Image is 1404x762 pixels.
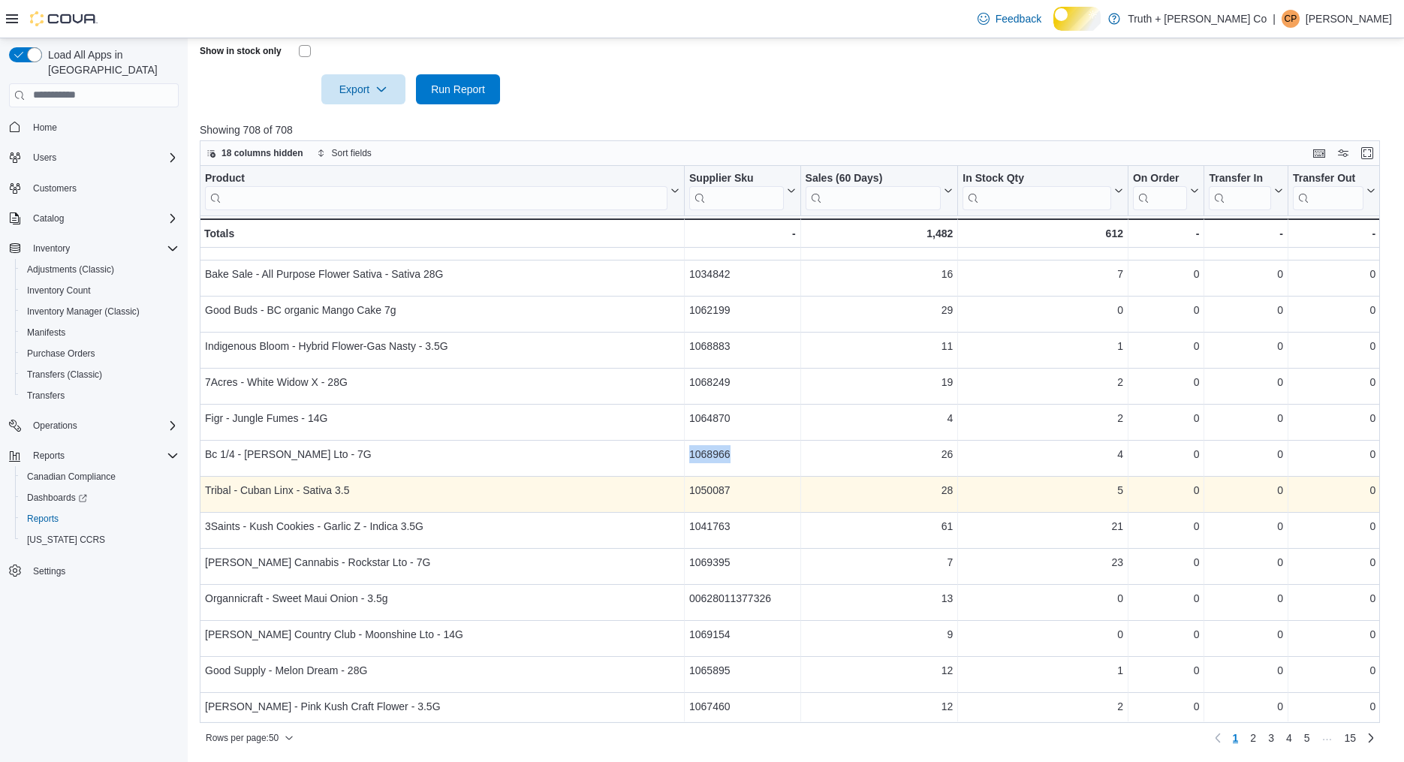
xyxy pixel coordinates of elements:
a: Home [27,119,63,137]
span: Inventory Count [21,282,179,300]
div: 0 [1293,265,1375,283]
div: 0 [1293,589,1375,607]
div: 1 [963,337,1123,355]
span: Users [27,149,179,167]
div: Sales (60 Days) [806,171,942,185]
div: 23 [963,553,1123,571]
div: 13 [806,589,954,607]
a: Transfers [21,387,71,405]
span: Canadian Compliance [21,468,179,486]
a: Page 2 of 15 [1244,726,1262,750]
label: Show in stock only [200,45,282,57]
div: - [1209,224,1283,242]
button: Reports [15,508,185,529]
span: Settings [27,561,179,580]
span: Operations [27,417,179,435]
button: Reports [27,447,71,465]
button: Export [321,74,405,104]
a: Page 3 of 15 [1262,726,1280,750]
button: Display options [1334,144,1352,162]
div: 7 [806,553,954,571]
span: Dark Mode [1053,31,1054,32]
div: Product [205,171,667,209]
span: Catalog [33,212,64,224]
a: Adjustments (Classic) [21,261,120,279]
div: 0 [1293,625,1375,643]
span: Users [33,152,56,164]
span: Reports [21,510,179,528]
div: 7 [963,265,1123,283]
button: Sort fields [311,144,378,162]
div: Good Supply - Melon Dream - 28G [205,661,679,679]
button: Enter fullscreen [1358,144,1376,162]
div: 21 [963,517,1123,535]
a: Settings [27,562,71,580]
span: CP [1285,10,1297,28]
div: Indigenous Bloom - Hybrid Flower-Gas Nasty - 3.5G [205,337,679,355]
div: 0 [1133,445,1199,463]
span: Transfers (Classic) [27,369,102,381]
button: Customers [3,177,185,199]
div: 0 [1293,373,1375,391]
button: On Order [1133,171,1199,209]
div: - [1293,224,1375,242]
div: In Stock Qty [963,171,1111,209]
div: [PERSON_NAME] Cannabis - Rockstar Lto - 7G [205,553,679,571]
div: 0 [963,301,1123,319]
div: 0 [1209,661,1283,679]
div: 1 [963,661,1123,679]
span: 1 [1233,730,1239,745]
div: 12 [806,661,954,679]
button: Users [3,147,185,168]
div: 11 [806,337,954,355]
div: 0 [1293,409,1375,427]
div: 2 [963,409,1123,427]
span: 2 [1250,730,1256,745]
div: Supplier Sku [689,171,784,185]
div: 612 [963,224,1123,242]
span: 5 [1304,730,1310,745]
div: On Order [1133,171,1187,209]
a: Manifests [21,324,71,342]
div: 1069395 [689,553,796,571]
button: Catalog [27,209,70,227]
div: Bc 1/4 - [PERSON_NAME] Lto - 7G [205,445,679,463]
span: 4 [1286,730,1292,745]
span: Transfers (Classic) [21,366,179,384]
div: 0 [1293,445,1375,463]
a: Purchase Orders [21,345,101,363]
div: 0 [1209,553,1283,571]
button: Catalog [3,208,185,229]
span: Inventory [27,239,179,258]
div: 4 [806,409,954,427]
span: Inventory Manager (Classic) [27,306,140,318]
span: Sort fields [332,147,372,159]
div: 1068249 [689,373,796,391]
div: Good Buds - BC organic Mango Cake 7g [205,301,679,319]
span: Adjustments (Classic) [27,264,114,276]
div: 2 [963,697,1123,715]
div: In Stock Qty [963,171,1111,185]
div: 1065895 [689,661,796,679]
div: 00628011377326 [689,589,796,607]
div: 0 [1209,445,1283,463]
a: Canadian Compliance [21,468,122,486]
span: 15 [1345,730,1357,745]
div: 28 [806,481,954,499]
div: 0 [1209,409,1283,427]
a: Next page [1362,729,1380,747]
span: 3 [1268,730,1274,745]
p: [PERSON_NAME] [1306,10,1392,28]
div: 0 [1209,697,1283,715]
div: 1050087 [689,481,796,499]
div: 0 [1209,481,1283,499]
button: Inventory Count [15,280,185,301]
span: Customers [33,182,77,194]
button: Operations [27,417,83,435]
div: 1069154 [689,625,796,643]
span: Reports [33,450,65,462]
div: 29 [806,301,954,319]
button: [US_STATE] CCRS [15,529,185,550]
div: 0 [1293,697,1375,715]
button: Rows per page:50 [200,729,300,747]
